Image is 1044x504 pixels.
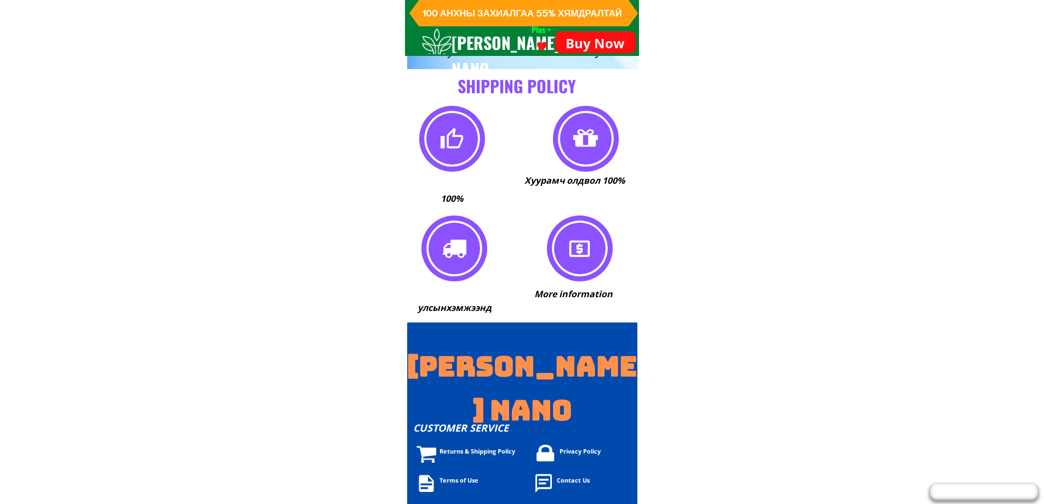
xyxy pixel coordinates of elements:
font: Buy Now [562,33,629,54]
font: Privacy Policy [560,447,601,455]
font: [PERSON_NAME] NANO [407,348,637,428]
font: Terms of Use [440,476,478,484]
font: 100 [441,192,455,205]
font: улсын [418,302,446,314]
font: More information [534,288,613,300]
font: Contact Us [557,476,590,484]
font: Хуурамч олдвол 100% [524,174,625,186]
font: % [455,192,463,205]
font: хэмжээнд [446,302,492,314]
font: SHIPPING POLICY [458,73,576,98]
font: CUSTOMER SERVICE [413,421,509,434]
font: Returns & Shipping Policy [440,447,515,455]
